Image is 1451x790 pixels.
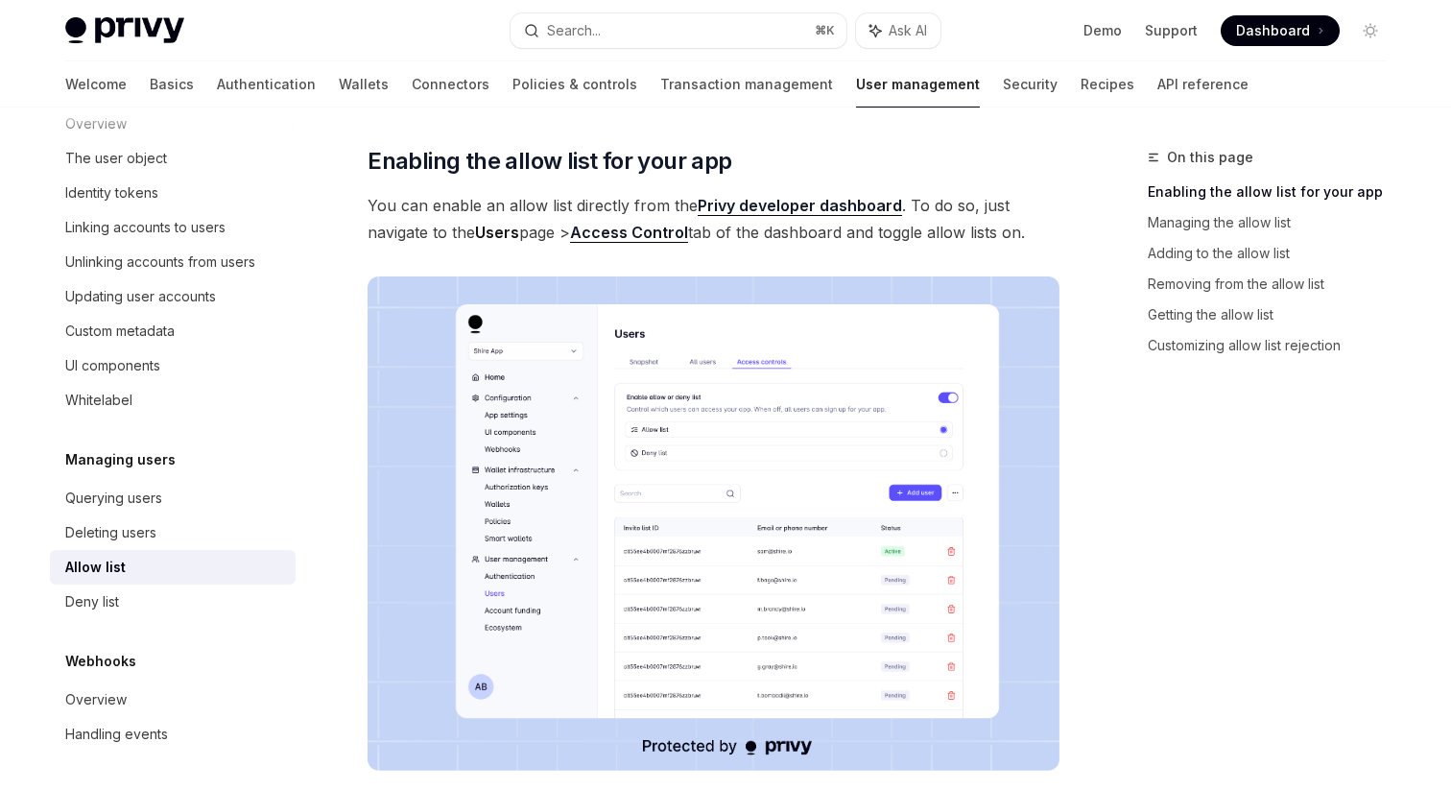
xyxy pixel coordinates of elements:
a: Querying users [50,481,296,515]
div: Handling events [65,723,168,746]
h5: Webhooks [65,650,136,673]
strong: Users [475,223,519,242]
a: Managing the allow list [1148,207,1401,238]
div: Unlinking accounts from users [65,251,255,274]
span: On this page [1167,146,1253,169]
a: Security [1003,61,1058,108]
a: Custom metadata [50,314,296,348]
a: Welcome [65,61,127,108]
a: Handling events [50,717,296,752]
a: Updating user accounts [50,279,296,314]
span: Enabling the allow list for your app [368,146,731,177]
span: Dashboard [1236,21,1310,40]
a: Policies & controls [512,61,637,108]
img: light logo [65,17,184,44]
a: Authentication [217,61,316,108]
div: UI components [65,354,160,377]
div: Querying users [65,487,162,510]
a: User management [856,61,980,108]
a: The user object [50,141,296,176]
span: Ask AI [889,21,927,40]
a: Unlinking accounts from users [50,245,296,279]
a: Deny list [50,585,296,619]
a: Basics [150,61,194,108]
div: Identity tokens [65,181,158,204]
button: Ask AI [856,13,940,48]
div: Deleting users [65,521,156,544]
img: images/Allow.png [368,276,1059,771]
a: Access Control [570,223,688,243]
button: Toggle dark mode [1355,15,1386,46]
span: ⌘ K [815,23,835,38]
div: The user object [65,147,167,170]
a: Enabling the allow list for your app [1148,177,1401,207]
a: Whitelabel [50,383,296,418]
a: Identity tokens [50,176,296,210]
a: Overview [50,682,296,717]
div: Linking accounts to users [65,216,226,239]
a: Allow list [50,550,296,585]
a: Privy developer dashboard [698,196,902,216]
a: API reference [1157,61,1249,108]
a: Dashboard [1221,15,1340,46]
a: Adding to the allow list [1148,238,1401,269]
a: Removing from the allow list [1148,269,1401,299]
span: You can enable an allow list directly from the . To do so, just navigate to the page > tab of the... [368,192,1059,246]
a: Support [1145,21,1198,40]
a: Linking accounts to users [50,210,296,245]
a: Getting the allow list [1148,299,1401,330]
div: Custom metadata [65,320,175,343]
div: Deny list [65,590,119,613]
div: Updating user accounts [65,285,216,308]
div: Overview [65,688,127,711]
a: UI components [50,348,296,383]
a: Wallets [339,61,389,108]
a: Demo [1083,21,1122,40]
button: Search...⌘K [511,13,846,48]
h5: Managing users [65,448,176,471]
div: Allow list [65,556,126,579]
div: Whitelabel [65,389,132,412]
a: Transaction management [660,61,833,108]
div: Search... [547,19,601,42]
a: Recipes [1081,61,1134,108]
a: Connectors [412,61,489,108]
a: Deleting users [50,515,296,550]
a: Customizing allow list rejection [1148,330,1401,361]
